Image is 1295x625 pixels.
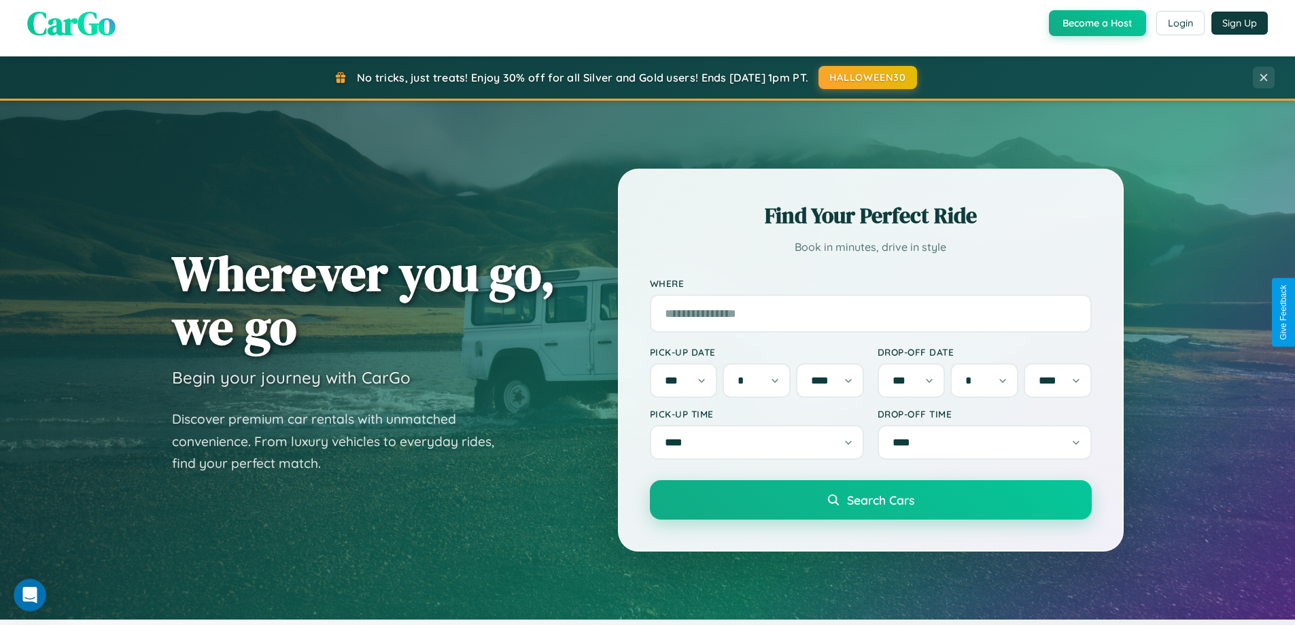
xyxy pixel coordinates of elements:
h2: Find Your Perfect Ride [650,201,1092,231]
span: Search Cars [847,492,914,507]
label: Pick-up Time [650,408,864,420]
button: HALLOWEEN30 [818,66,917,89]
label: Where [650,277,1092,289]
span: No tricks, just treats! Enjoy 30% off for all Silver and Gold users! Ends [DATE] 1pm PT. [357,71,808,84]
p: Book in minutes, drive in style [650,237,1092,257]
p: Discover premium car rentals with unmatched convenience. From luxury vehicles to everyday rides, ... [172,408,512,475]
div: Give Feedback [1279,285,1288,340]
span: CarGo [27,1,116,46]
iframe: Intercom live chat [14,579,46,611]
button: Sign Up [1211,12,1268,35]
label: Pick-up Date [650,346,864,358]
label: Drop-off Time [878,408,1092,420]
h1: Wherever you go, we go [172,246,555,354]
h3: Begin your journey with CarGo [172,367,411,388]
label: Drop-off Date [878,346,1092,358]
button: Login [1156,11,1205,35]
button: Become a Host [1049,10,1146,36]
button: Search Cars [650,480,1092,520]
